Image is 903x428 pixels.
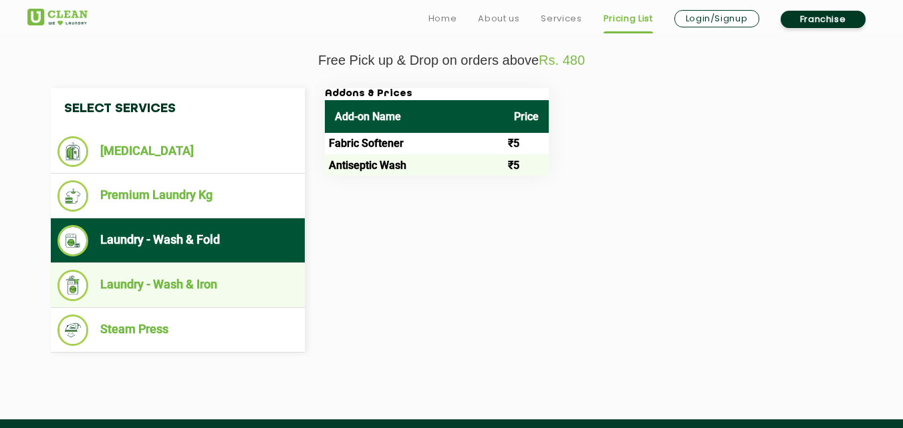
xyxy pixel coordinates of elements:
[27,9,88,25] img: UClean Laundry and Dry Cleaning
[539,53,585,67] span: Rs. 480
[57,180,89,212] img: Premium Laundry Kg
[57,136,89,167] img: Dry Cleaning
[57,136,298,167] li: [MEDICAL_DATA]
[541,11,582,27] a: Services
[325,100,504,133] th: Add-on Name
[674,10,759,27] a: Login/Signup
[57,314,89,346] img: Steam Press
[57,225,89,256] img: Laundry - Wash & Fold
[51,88,305,130] h4: Select Services
[604,11,653,27] a: Pricing List
[57,270,298,301] li: Laundry - Wash & Iron
[57,314,298,346] li: Steam Press
[325,133,504,154] td: Fabric Softener
[57,180,298,212] li: Premium Laundry Kg
[504,100,549,133] th: Price
[57,225,298,256] li: Laundry - Wash & Fold
[504,154,549,176] td: ₹5
[781,11,866,28] a: Franchise
[27,53,876,68] p: Free Pick up & Drop on orders above
[478,11,519,27] a: About us
[57,270,89,301] img: Laundry - Wash & Iron
[325,88,549,100] h3: Addons & Prices
[428,11,457,27] a: Home
[504,133,549,154] td: ₹5
[325,154,504,176] td: Antiseptic Wash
